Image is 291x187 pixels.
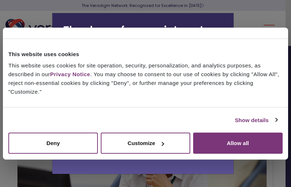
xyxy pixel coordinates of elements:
[8,50,283,58] div: This website uses cookies
[235,116,277,124] a: Show details
[101,133,190,154] button: Customize
[8,61,283,96] div: This website uses cookies for site operation, security, personalization, and analytics purposes, ...
[52,13,234,67] h2: Thank you for your interest
[50,71,90,77] a: Privacy Notice
[193,133,283,154] button: Allow all
[8,133,98,154] button: Deny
